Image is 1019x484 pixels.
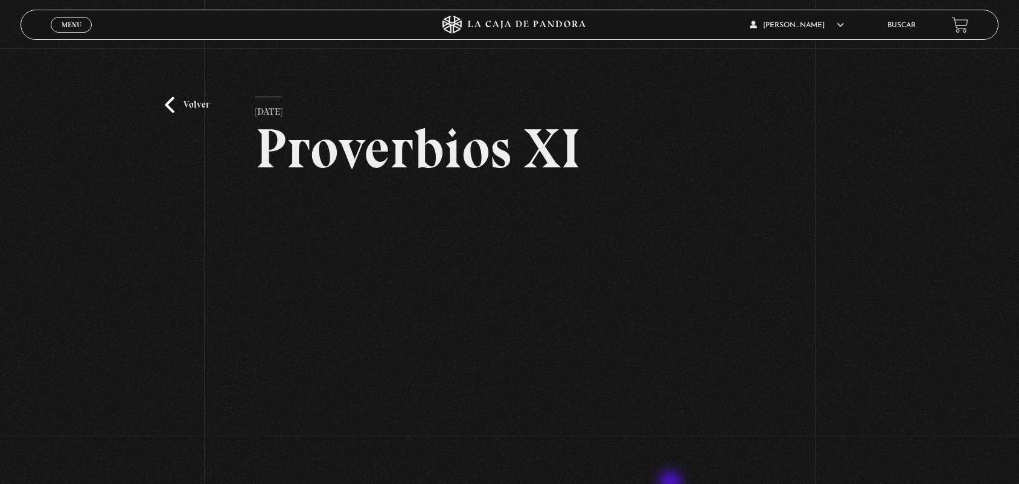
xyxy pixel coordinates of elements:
a: Buscar [887,22,916,29]
h2: Proverbios XI [255,121,764,176]
span: Menu [62,21,81,28]
a: Volver [165,97,209,113]
p: [DATE] [255,97,282,121]
a: View your shopping cart [952,17,968,33]
span: [PERSON_NAME] [750,22,844,29]
span: Cerrar [57,31,86,40]
iframe: Dailymotion video player – Proverbios XI (57) [255,195,764,481]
